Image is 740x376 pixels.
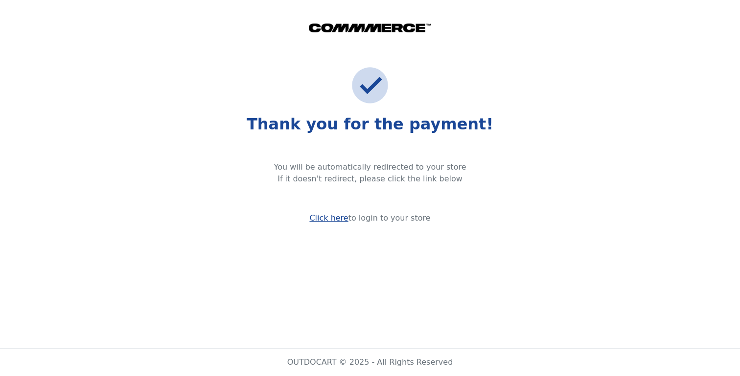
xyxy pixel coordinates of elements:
[6,356,734,368] div: OUTDOCART © 2025 - All Rights Reserved
[12,115,728,133] h2: Thank you for the payment!
[12,212,728,224] div: to login to your store
[309,24,431,32] img: COMMMERCE
[12,138,728,208] p: You will be automatically redirected to your store If it doesn't redirect, please click the link ...
[309,213,348,223] a: Click here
